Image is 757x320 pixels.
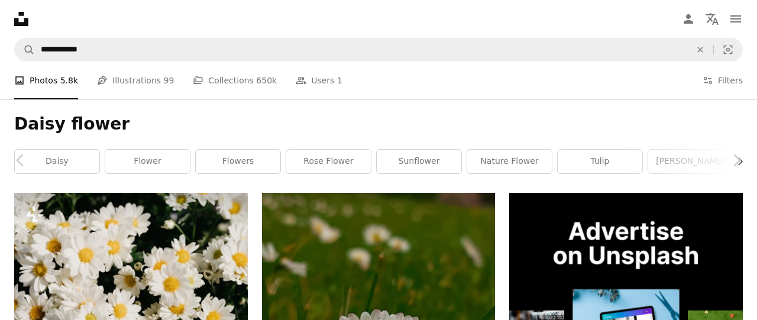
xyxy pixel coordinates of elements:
[105,150,190,173] a: flower
[14,265,248,276] a: a bunch of white flowers with yellow centers
[700,7,724,31] button: Language
[337,74,342,87] span: 1
[724,7,748,31] button: Menu
[296,62,342,99] a: Users 1
[716,104,757,217] a: Next
[467,150,552,173] a: nature flower
[648,150,733,173] a: [PERSON_NAME]
[677,7,700,31] a: Log in / Sign up
[558,150,642,173] a: tulip
[286,150,371,173] a: rose flower
[703,62,743,99] button: Filters
[14,38,743,62] form: Find visuals sitewide
[15,38,35,61] button: Search Unsplash
[15,150,99,173] a: daisy
[256,74,277,87] span: 650k
[377,150,461,173] a: sunflower
[193,62,277,99] a: Collections 650k
[14,114,743,135] h1: Daisy flower
[164,74,174,87] span: 99
[714,38,742,61] button: Visual search
[14,12,28,26] a: Home — Unsplash
[196,150,280,173] a: flowers
[687,38,713,61] button: Clear
[97,62,174,99] a: Illustrations 99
